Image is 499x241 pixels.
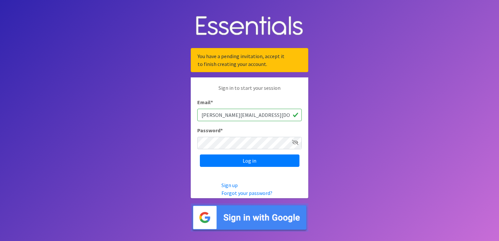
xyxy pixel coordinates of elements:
abbr: required [220,127,223,134]
img: Human Essentials [191,9,308,43]
div: You have a pending invitation, accept it to finish creating your account. [191,48,308,72]
p: Sign in to start your session [197,84,302,98]
img: Sign in with Google [191,203,308,232]
label: Password [197,126,223,134]
label: Email [197,98,213,106]
a: Forgot your password? [221,190,272,196]
abbr: required [211,99,213,105]
input: Log in [200,154,299,167]
a: Sign up [221,182,238,188]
